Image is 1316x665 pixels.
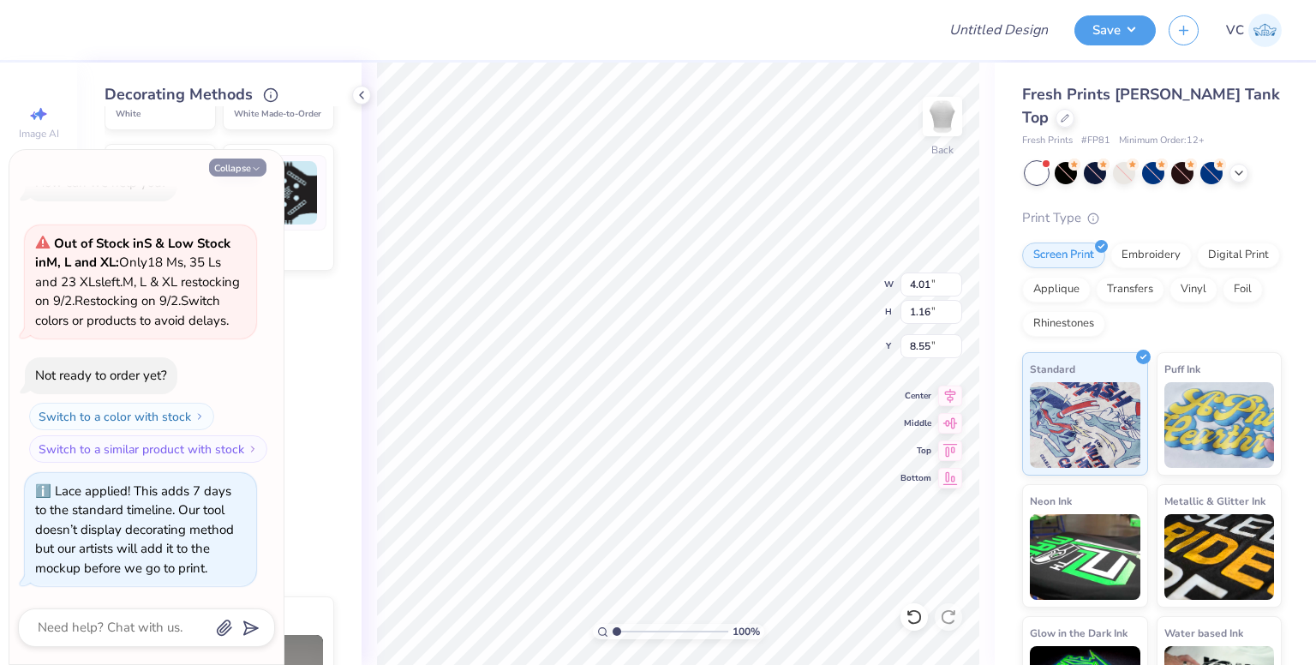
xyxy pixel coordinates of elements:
[1169,277,1217,303] div: Vinyl
[1074,15,1156,45] button: Save
[1164,624,1243,642] span: Water based Ink
[1030,514,1140,600] img: Neon Ink
[35,482,234,577] div: Lace applied! This adds 7 days to the standard timeline. Our tool doesn’t display decorating meth...
[1030,624,1128,642] span: Glow in the Dark Ink
[1030,382,1140,468] img: Standard
[1223,277,1263,303] div: Foil
[1022,311,1105,337] div: Rhinestones
[230,107,326,121] div: White Made-to-Order
[54,235,155,252] strong: Out of Stock in S
[1022,84,1280,128] span: Fresh Prints [PERSON_NAME] Tank Top
[925,99,960,134] img: Back
[105,83,334,106] div: Decorating Methods
[1164,492,1265,510] span: Metallic & Glitter Ink
[19,127,59,141] span: Image AI
[1197,243,1280,268] div: Digital Print
[1030,360,1075,378] span: Standard
[900,472,931,484] span: Bottom
[1119,134,1205,148] span: Minimum Order: 12 +
[1022,277,1091,303] div: Applique
[209,159,266,177] button: Collapse
[900,417,931,429] span: Middle
[1164,514,1275,600] img: Metallic & Glitter Ink
[936,13,1062,47] input: Untitled Design
[194,411,205,422] img: Switch to a color with stock
[1110,243,1192,268] div: Embroidery
[733,624,760,639] span: 100 %
[1164,382,1275,468] img: Puff Ink
[1022,243,1105,268] div: Screen Print
[1226,14,1282,47] a: VC
[1164,360,1200,378] span: Puff Ink
[1022,134,1073,148] span: Fresh Prints
[29,403,214,430] button: Switch to a color with stock
[1081,134,1110,148] span: # FP81
[900,390,931,402] span: Center
[1022,208,1282,228] div: Print Type
[35,235,240,329] span: Only 18 Ms, 35 Ls and 23 XLs left. M, L & XL restocking on 9/2. Restocking on 9/2. Switch colors ...
[248,444,258,454] img: Switch to a similar product with stock
[931,142,954,158] div: Back
[35,367,167,384] div: Not ready to order yet?
[29,435,267,463] button: Switch to a similar product with stock
[900,445,931,457] span: Top
[112,107,208,121] div: White
[1226,21,1244,40] span: VC
[1096,277,1164,303] div: Transfers
[1030,492,1072,510] span: Neon Ink
[1248,14,1282,47] img: Vivek Chaitanya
